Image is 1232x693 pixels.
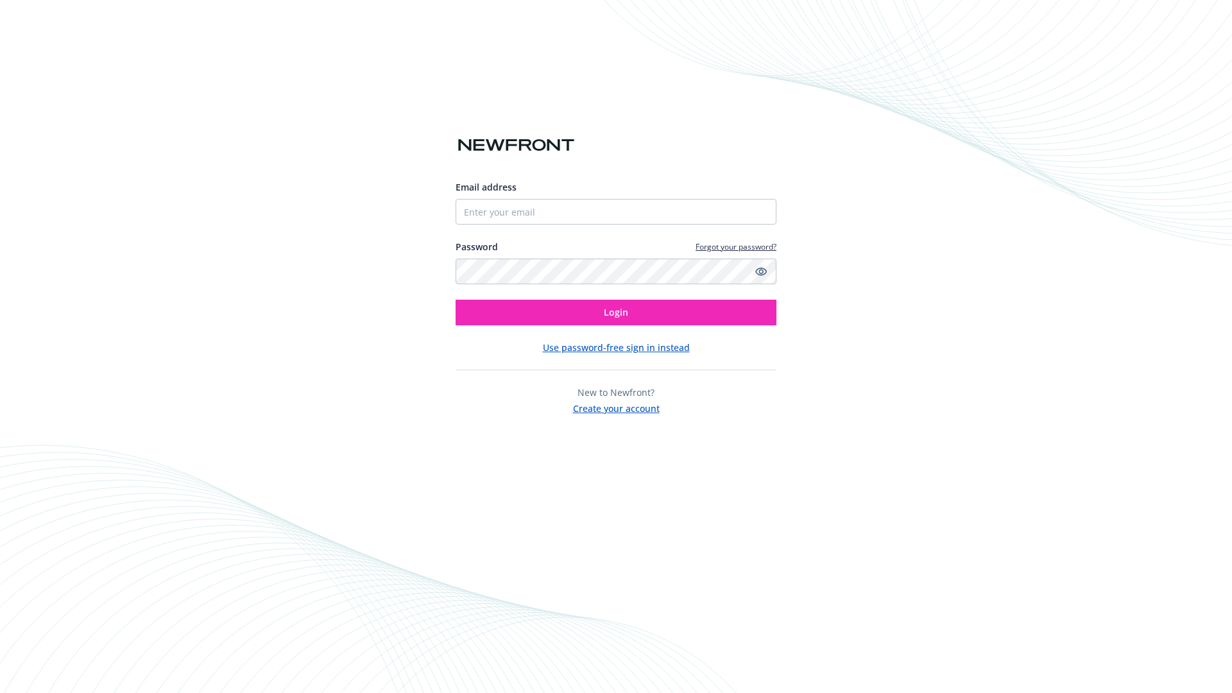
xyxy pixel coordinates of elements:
[543,341,690,354] button: Use password-free sign in instead
[456,199,776,225] input: Enter your email
[456,181,517,193] span: Email address
[696,241,776,252] a: Forgot your password?
[604,306,628,318] span: Login
[573,399,660,415] button: Create your account
[753,264,769,279] a: Show password
[456,300,776,325] button: Login
[456,259,776,284] input: Enter your password
[456,134,577,157] img: Newfront logo
[577,386,654,398] span: New to Newfront?
[456,240,498,253] label: Password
